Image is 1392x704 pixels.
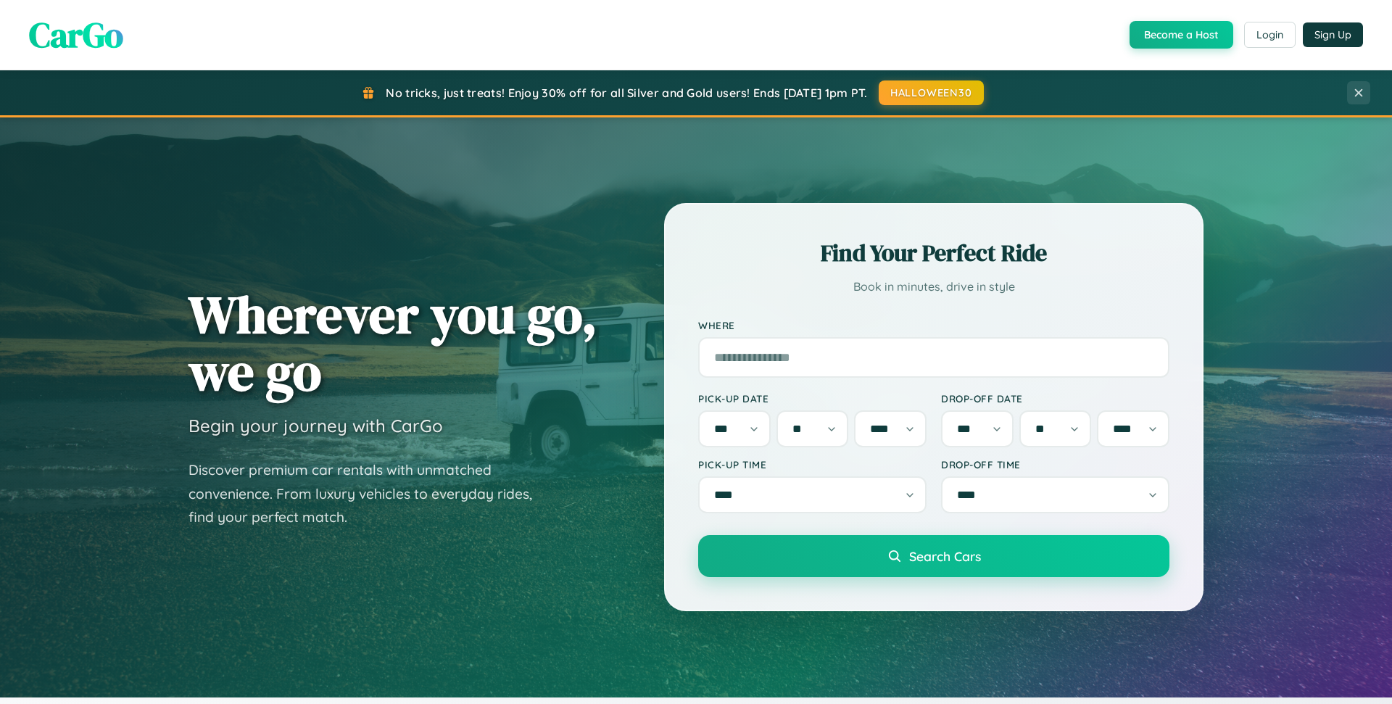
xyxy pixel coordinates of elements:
[188,415,443,436] h3: Begin your journey with CarGo
[698,319,1169,331] label: Where
[1244,22,1296,48] button: Login
[879,80,984,105] button: HALLOWEEN30
[941,458,1169,471] label: Drop-off Time
[698,535,1169,577] button: Search Cars
[1130,21,1233,49] button: Become a Host
[386,86,867,100] span: No tricks, just treats! Enjoy 30% off for all Silver and Gold users! Ends [DATE] 1pm PT.
[909,548,981,564] span: Search Cars
[698,237,1169,269] h2: Find Your Perfect Ride
[698,276,1169,297] p: Book in minutes, drive in style
[29,11,123,59] span: CarGo
[188,286,597,400] h1: Wherever you go, we go
[698,392,927,405] label: Pick-up Date
[941,392,1169,405] label: Drop-off Date
[1303,22,1363,47] button: Sign Up
[188,458,551,529] p: Discover premium car rentals with unmatched convenience. From luxury vehicles to everyday rides, ...
[698,458,927,471] label: Pick-up Time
